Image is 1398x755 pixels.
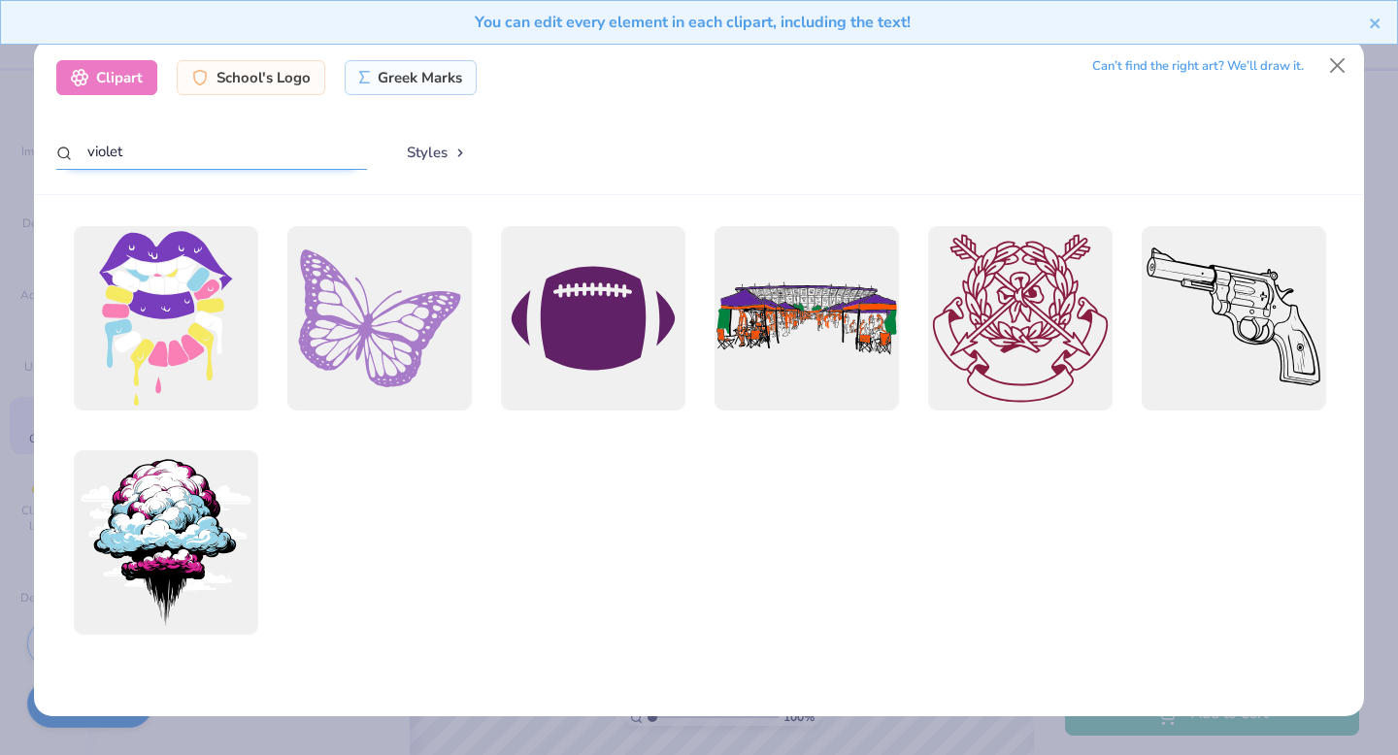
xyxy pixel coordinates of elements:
[56,134,367,170] input: Search by name
[345,60,478,95] div: Greek Marks
[56,60,157,95] div: Clipart
[1092,49,1304,83] div: Can’t find the right art? We’ll draw it.
[1369,11,1382,34] button: close
[1319,48,1356,84] button: Close
[177,60,325,95] div: School's Logo
[386,134,487,171] button: Styles
[16,11,1369,34] div: You can edit every element in each clipart, including the text!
